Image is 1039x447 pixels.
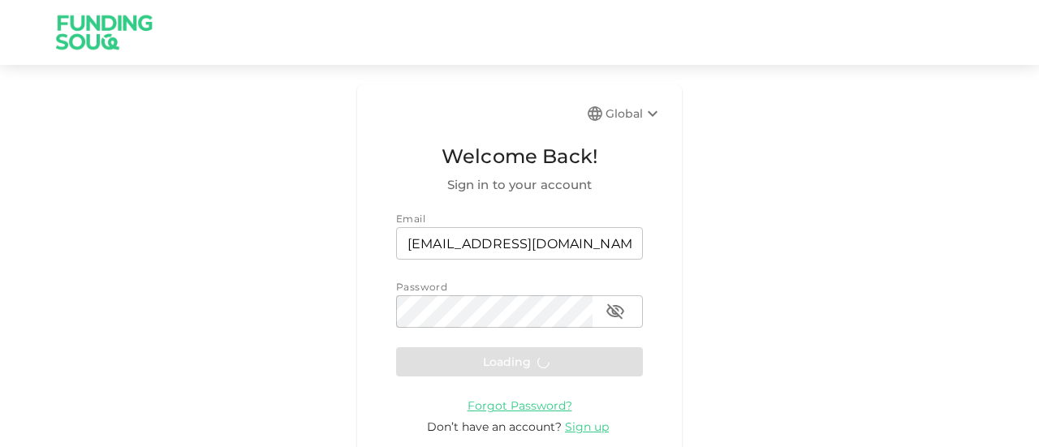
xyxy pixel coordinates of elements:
[468,398,572,413] a: Forgot Password?
[606,104,662,123] div: Global
[427,419,562,434] span: Don’t have an account?
[396,281,447,293] span: Password
[396,295,593,328] input: password
[396,213,425,225] span: Email
[565,419,609,434] span: Sign up
[396,175,643,195] span: Sign in to your account
[396,227,643,260] input: email
[396,141,643,172] span: Welcome Back!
